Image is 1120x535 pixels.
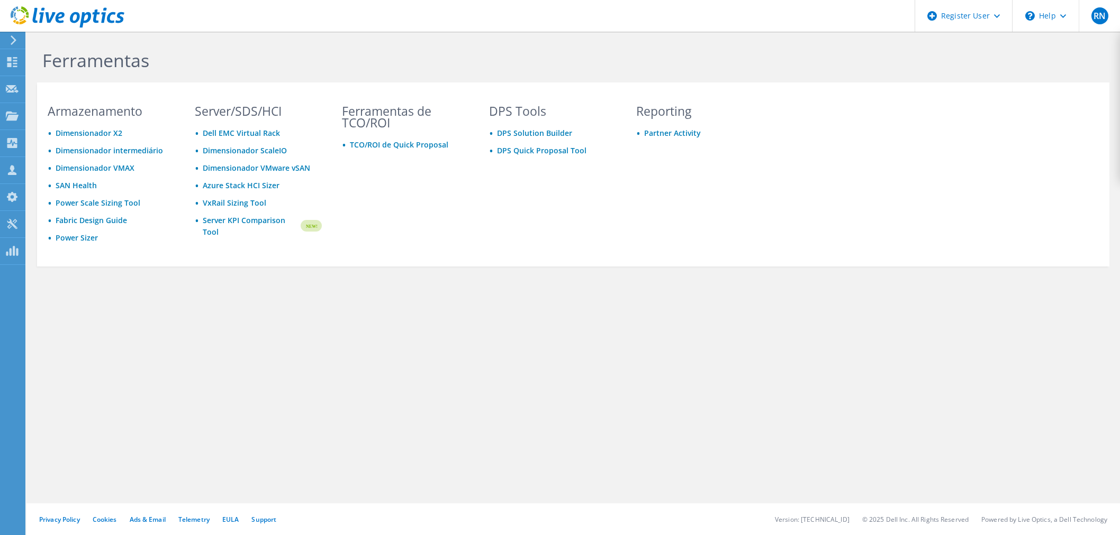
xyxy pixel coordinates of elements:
a: Support [251,515,276,524]
li: © 2025 Dell Inc. All Rights Reserved [862,515,969,524]
h3: Reporting [636,105,763,117]
h3: Armazenamento [48,105,175,117]
a: Power Scale Sizing Tool [56,198,140,208]
a: DPS Quick Proposal Tool [497,145,586,155]
a: Partner Activity [644,128,701,138]
a: Dimensionador X2 [56,128,122,138]
a: Cookies [93,515,117,524]
a: Power Sizer [56,233,98,243]
a: EULA [222,515,239,524]
svg: \n [1025,11,1035,21]
a: Dimensionador VMAX [56,163,134,173]
a: SAN Health [56,180,97,190]
span: RN [1091,7,1108,24]
a: Azure Stack HCI Sizer [203,180,279,190]
a: Telemetry [178,515,210,524]
a: Ads & Email [130,515,166,524]
h1: Ferramentas [42,49,757,71]
li: Version: [TECHNICAL_ID] [775,515,850,524]
a: Privacy Policy [39,515,80,524]
a: Dimensionador VMware vSAN [203,163,310,173]
h3: Server/SDS/HCI [195,105,322,117]
li: Powered by Live Optics, a Dell Technology [981,515,1107,524]
h3: DPS Tools [489,105,616,117]
img: new-badge.svg [299,214,322,238]
a: DPS Solution Builder [497,128,572,138]
a: Dell EMC Virtual Rack [203,128,280,138]
a: Fabric Design Guide [56,215,127,225]
h3: Ferramentas de TCO/ROI [342,105,469,128]
a: Dimensionador ScaleIO [203,145,287,155]
a: VxRail Sizing Tool [203,198,266,208]
a: Server KPI Comparison Tool [203,215,299,238]
a: Dimensionador intermediário [56,145,163,155]
a: TCO/ROI de Quick Proposal [350,140,448,150]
